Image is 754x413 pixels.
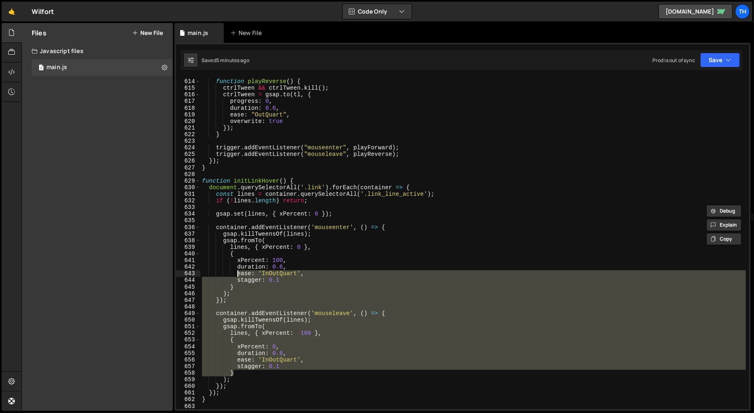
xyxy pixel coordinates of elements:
[176,237,200,244] div: 638
[176,204,200,211] div: 633
[176,350,200,357] div: 655
[176,357,200,363] div: 656
[176,184,200,191] div: 630
[176,330,200,336] div: 652
[176,85,200,91] div: 615
[176,383,200,390] div: 660
[706,205,742,217] button: Debug
[176,125,200,131] div: 621
[652,57,695,64] div: Prod is out of sync
[176,191,200,197] div: 631
[176,336,200,343] div: 653
[32,7,54,16] div: Wilfort
[176,98,200,104] div: 617
[176,211,200,217] div: 634
[46,64,67,71] div: main.js
[176,91,200,98] div: 616
[176,178,200,184] div: 629
[176,396,200,403] div: 662
[176,310,200,317] div: 649
[188,29,208,37] div: main.js
[176,244,200,251] div: 639
[176,158,200,164] div: 626
[343,4,412,19] button: Code Only
[176,403,200,410] div: 663
[176,78,200,85] div: 614
[230,29,265,37] div: New File
[176,363,200,370] div: 657
[2,2,22,21] a: 🤙
[176,131,200,138] div: 622
[659,4,733,19] a: [DOMAIN_NAME]
[216,57,249,64] div: 5 minutes ago
[176,264,200,270] div: 642
[176,171,200,178] div: 628
[176,290,200,297] div: 646
[176,297,200,304] div: 647
[176,165,200,171] div: 627
[176,376,200,383] div: 659
[176,270,200,277] div: 643
[176,251,200,257] div: 640
[706,219,742,231] button: Explain
[176,343,200,350] div: 654
[176,323,200,330] div: 651
[735,4,750,19] a: Th
[176,224,200,231] div: 636
[176,151,200,158] div: 625
[176,217,200,224] div: 635
[176,105,200,111] div: 618
[176,144,200,151] div: 624
[176,277,200,283] div: 644
[176,257,200,264] div: 641
[202,57,249,64] div: Saved
[22,43,173,59] div: Javascript files
[176,284,200,290] div: 645
[706,233,742,245] button: Copy
[176,118,200,125] div: 620
[176,370,200,376] div: 658
[176,390,200,396] div: 661
[132,30,163,36] button: New File
[700,53,740,67] button: Save
[39,65,44,72] span: 1
[176,197,200,204] div: 632
[176,231,200,237] div: 637
[176,111,200,118] div: 619
[176,138,200,144] div: 623
[176,317,200,323] div: 650
[32,28,46,37] h2: Files
[32,59,173,76] div: 16468/44594.js
[176,304,200,310] div: 648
